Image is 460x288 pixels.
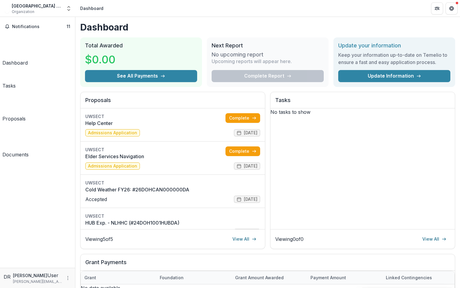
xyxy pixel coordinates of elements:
[85,219,260,226] a: HUB Exp. - NLHHC (#24DOH1001HUBDA)
[12,24,67,29] span: Notifications
[382,271,458,284] div: Linked Contingencies
[85,97,260,108] h2: Proposals
[2,69,16,89] a: Tasks
[419,234,450,244] a: View All
[2,92,26,122] a: Proposals
[2,59,28,66] div: Dashboard
[232,271,307,284] div: Grant amount awarded
[338,42,450,49] h2: Update your information
[382,274,436,281] div: Linked Contingencies
[2,115,26,122] div: Proposals
[307,271,382,284] div: Payment Amount
[2,125,29,158] a: Documents
[85,153,225,160] a: Elder Services Navigation
[212,58,292,65] p: Upcoming reports will appear here.
[81,274,100,281] div: Grant
[85,186,260,193] a: Cold Weather FY26: #26DOHCAN000000DA
[229,234,260,244] a: View All
[338,70,450,82] a: Update Information
[156,271,232,284] div: Foundation
[13,272,47,279] p: [PERSON_NAME]
[81,271,156,284] div: Grant
[275,97,450,108] h2: Tasks
[431,2,443,14] button: Partners
[13,279,62,284] p: [PERSON_NAME][EMAIL_ADDRESS][DOMAIN_NAME]
[156,274,187,281] div: Foundation
[17,9,39,14] span: Organization
[307,274,350,281] div: Payment Amount
[4,273,11,280] div: Donna Russo
[85,42,197,49] h2: Total Awarded
[85,70,197,82] button: See All Payments
[5,4,14,13] img: New London Homeless Hospitality Center
[85,235,113,243] p: Viewing 5 of 5
[2,22,73,31] button: Notifications11
[225,146,260,156] a: Complete
[2,151,29,158] div: Documents
[275,235,304,243] p: Viewing 0 of 0
[65,2,73,14] button: Open entity switcher
[47,272,58,279] p: User
[80,22,455,33] h1: Dashboard
[80,5,103,11] div: Dashboard
[85,120,225,127] a: Help Center
[64,274,71,282] button: More
[17,3,62,9] div: [GEOGRAPHIC_DATA] Homeless Hospitality Center
[2,34,28,66] a: Dashboard
[232,274,287,281] div: Grant amount awarded
[338,51,450,66] h3: Keep your information up-to-date on Temelio to ensure a fast and easy application process.
[270,108,455,116] p: No tasks to show
[225,113,260,123] a: Complete
[85,51,115,68] h3: $0.00
[212,42,324,49] h2: Next Report
[212,51,263,58] h3: No upcoming report
[85,259,450,270] h2: Grant Payments
[67,24,70,29] span: 11
[446,2,458,14] button: Get Help
[78,4,106,13] nav: breadcrumb
[2,82,16,89] div: Tasks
